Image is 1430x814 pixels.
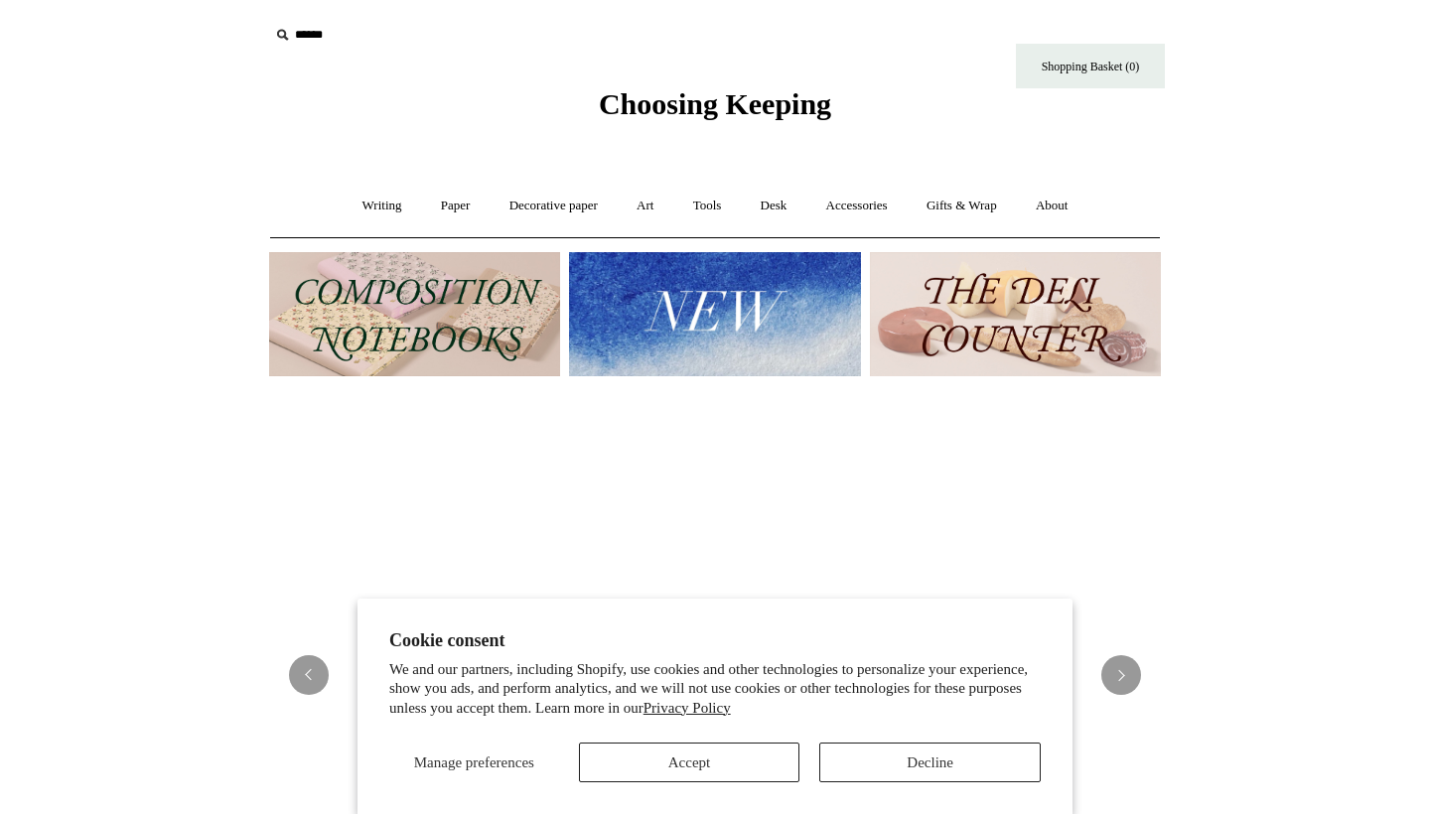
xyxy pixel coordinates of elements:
a: Tools [675,180,740,232]
img: New.jpg__PID:f73bdf93-380a-4a35-bcfe-7823039498e1 [569,252,860,376]
button: Accept [579,743,800,782]
img: 202302 Composition ledgers.jpg__PID:69722ee6-fa44-49dd-a067-31375e5d54ec [269,252,560,376]
img: The Deli Counter [870,252,1161,376]
a: About [1018,180,1086,232]
a: Shopping Basket (0) [1016,44,1165,88]
button: Previous [289,655,329,695]
button: Decline [819,743,1041,782]
a: Gifts & Wrap [909,180,1015,232]
a: Accessories [808,180,906,232]
span: Choosing Keeping [599,87,831,120]
a: Desk [743,180,805,232]
a: Writing [345,180,420,232]
a: Decorative paper [492,180,616,232]
p: We and our partners, including Shopify, use cookies and other technologies to personalize your ex... [389,660,1041,719]
button: Manage preferences [389,743,559,782]
span: Manage preferences [414,754,534,770]
a: Art [619,180,671,232]
button: Next [1101,655,1141,695]
a: Paper [423,180,489,232]
a: Choosing Keeping [599,103,831,117]
a: Privacy Policy [643,700,731,716]
h2: Cookie consent [389,630,1041,651]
